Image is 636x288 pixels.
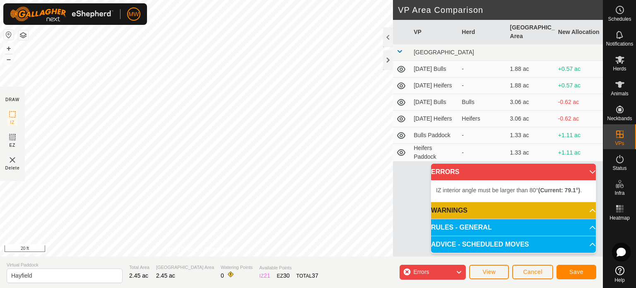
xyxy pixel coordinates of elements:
div: Heifers [462,114,503,123]
span: 21 [264,272,270,279]
p-accordion-header: ERRORS [431,164,596,180]
button: View [469,265,509,279]
div: DRAW [5,97,19,103]
div: - [462,148,503,157]
span: Animals [611,91,629,96]
a: Contact Us [205,246,229,253]
button: Cancel [512,265,553,279]
td: -0.62 ac [555,94,603,111]
span: VPs [615,141,624,146]
div: - [462,131,503,140]
div: - [462,65,503,73]
p-accordion-header: RULES - GENERAL [431,219,596,236]
span: Virtual Paddock [7,261,123,269]
span: Notifications [606,41,633,46]
span: WARNINGS [431,207,467,214]
span: IZ interior angle must be larger than 80° . [436,187,582,194]
td: [DATE] Heifers [410,111,458,127]
p-accordion-header: ADVICE - SCHEDULED MOVES [431,236,596,253]
button: Save [556,265,596,279]
h2: VP Area Comparison [398,5,603,15]
span: [GEOGRAPHIC_DATA] [414,49,474,56]
td: 1.88 ac [507,61,555,77]
a: Privacy Policy [164,246,195,253]
span: Neckbands [607,116,632,121]
td: [DATE] Bulls [410,61,458,77]
span: Schedules [608,17,631,22]
span: Help [614,278,625,283]
td: +1.11 ac [555,144,603,162]
span: [GEOGRAPHIC_DATA] Area [156,264,214,271]
a: Help [603,263,636,286]
th: VP [410,20,458,44]
button: Reset Map [4,30,14,40]
span: Available Points [259,264,318,271]
td: Heifers Paddock [410,144,458,162]
td: 3.06 ac [507,94,555,111]
td: +0.57 ac [555,61,603,77]
span: Infra [614,191,624,196]
span: Status [612,166,626,171]
span: Heatmap [609,215,630,220]
td: +1.11 ac [555,127,603,144]
span: 2.45 ac [156,272,175,279]
td: +0.57 ac [555,77,603,94]
span: ADVICE - SCHEDULED MOVES [431,241,529,248]
div: - [462,81,503,90]
td: [DATE] Bulls [410,94,458,111]
div: Bulls [462,98,503,106]
span: View [482,269,496,275]
span: Total Area [129,264,149,271]
img: VP [7,155,17,165]
span: RULES - GENERAL [431,224,492,231]
b: (Current: 79.1°) [538,187,580,194]
td: Bulls Paddock [410,127,458,144]
span: 30 [283,272,290,279]
span: Herds [613,66,626,71]
span: Cancel [523,269,542,275]
td: 1.33 ac [507,127,555,144]
td: 1.33 ac [507,144,555,162]
td: 3.06 ac [507,111,555,127]
span: ERRORS [431,169,459,175]
td: 1.88 ac [507,77,555,94]
button: + [4,44,14,53]
td: -0.62 ac [555,111,603,127]
span: EZ [10,142,16,148]
span: IZ [10,119,15,126]
span: Delete [5,165,20,171]
img: Gallagher Logo [10,7,113,22]
td: [DATE] Heifers [410,77,458,94]
span: MW [129,10,139,19]
th: [GEOGRAPHIC_DATA] Area [507,20,555,44]
span: 2.45 ac [129,272,148,279]
th: Herd [458,20,506,44]
span: 37 [312,272,318,279]
p-accordion-header: WARNINGS [431,202,596,219]
p-accordion-content: ERRORS [431,180,596,202]
button: Map Layers [18,30,28,40]
div: TOTAL [296,271,318,280]
div: IZ [259,271,270,280]
span: Watering Points [221,264,253,271]
span: Errors [413,269,429,275]
span: Save [569,269,583,275]
button: – [4,54,14,64]
div: EZ [277,271,290,280]
th: New Allocation [555,20,603,44]
span: 0 [221,272,224,279]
